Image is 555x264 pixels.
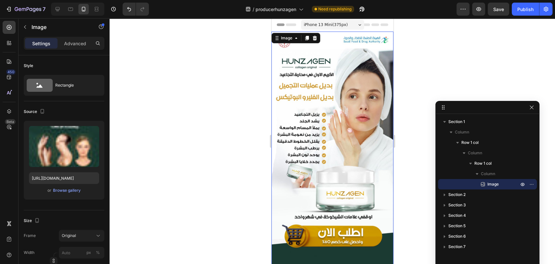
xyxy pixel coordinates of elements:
p: 7 [43,5,46,13]
span: producerhunzagen [256,6,296,13]
input: px% [59,247,104,258]
span: Row 1 col [461,139,479,146]
div: Beta [5,119,16,124]
span: Column [481,171,495,177]
button: Save [488,3,509,16]
span: Section 6 [448,233,466,240]
button: % [85,249,93,257]
span: or [47,187,51,194]
button: Publish [512,3,539,16]
button: Browse gallery [53,187,81,194]
img: preview-image [29,126,99,167]
span: / [253,6,254,13]
span: Save [493,7,504,12]
p: Image [32,23,87,31]
p: Settings [32,40,50,47]
div: 450 [6,69,16,75]
button: 7 [3,3,48,16]
p: Advanced [64,40,86,47]
span: Section 1 [448,118,465,125]
div: Rectangle [55,78,95,93]
input: https://example.com/image.jpg [29,172,99,184]
span: Section 7 [448,243,466,250]
span: Section 4 [448,212,466,219]
span: Image [487,181,499,188]
iframe: Design area [271,18,393,264]
span: Column [468,150,482,156]
div: Publish [517,6,534,13]
div: px [86,250,91,256]
label: Width [24,250,34,256]
div: Source [24,107,46,116]
span: Original [62,233,76,239]
span: Section 2 [448,191,466,198]
span: Section 5 [448,223,466,229]
span: Column [455,129,469,135]
span: Need republishing [318,6,351,12]
span: Row 1 col [474,160,492,167]
div: Size [24,216,41,225]
div: Browse gallery [53,188,81,193]
button: Original [59,230,104,242]
button: px [94,249,102,257]
div: Style [24,63,33,69]
div: Undo/Redo [123,3,149,16]
label: Frame [24,233,36,239]
span: Section 3 [448,202,466,208]
div: % [96,250,100,256]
